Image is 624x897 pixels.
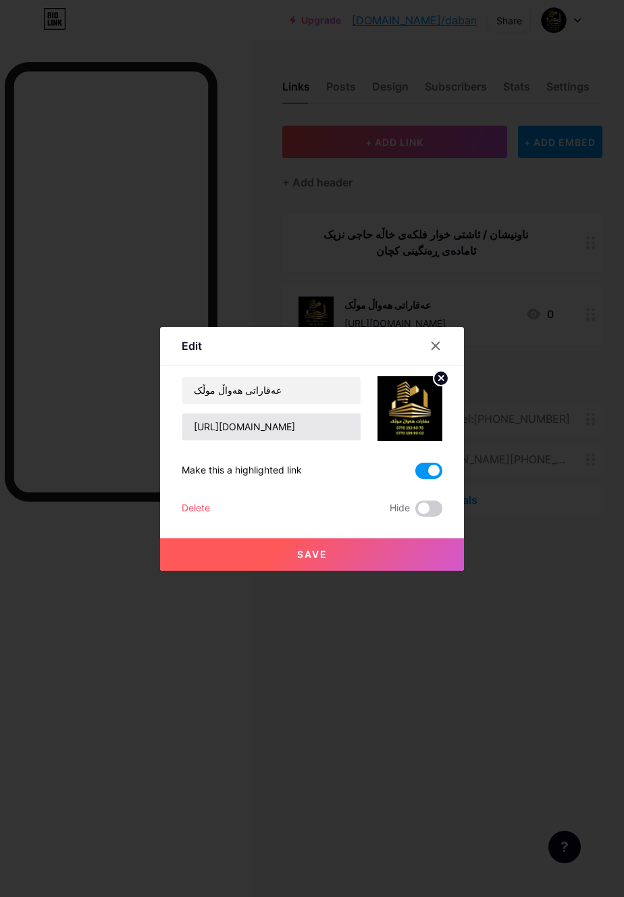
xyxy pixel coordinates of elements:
[182,338,202,354] div: Edit
[297,548,328,560] span: Save
[182,463,302,479] div: Make this a highlighted link
[378,376,442,441] img: link_thumbnail
[182,377,361,404] input: Title
[182,413,361,440] input: URL
[390,501,410,517] span: Hide
[182,501,210,517] div: Delete
[160,538,464,571] button: Save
